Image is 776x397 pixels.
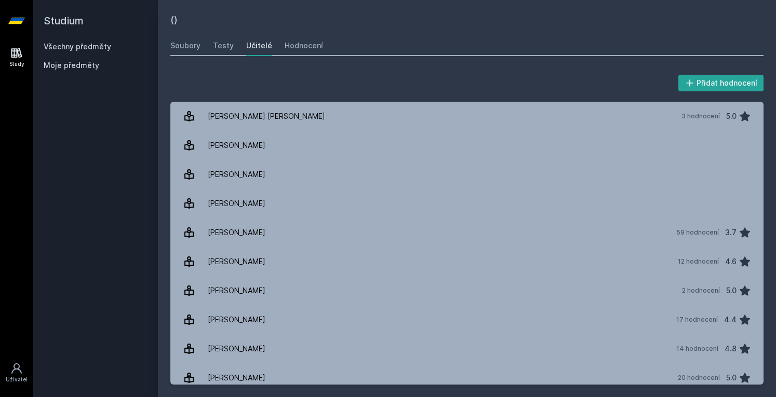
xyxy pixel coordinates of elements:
div: 4.6 [725,251,737,272]
div: Study [9,60,24,68]
div: [PERSON_NAME] [208,367,265,388]
div: [PERSON_NAME] [PERSON_NAME] [208,106,325,127]
div: [PERSON_NAME] [208,193,265,214]
div: 5.0 [726,367,737,388]
div: 4.8 [725,338,737,359]
a: Study [2,42,31,73]
div: [PERSON_NAME] [208,251,265,272]
a: [PERSON_NAME] 20 hodnocení 5.0 [170,363,764,392]
div: 17 hodnocení [676,316,718,324]
div: 3 hodnocení [681,112,720,120]
a: [PERSON_NAME] [170,189,764,218]
div: [PERSON_NAME] [208,338,265,359]
div: Testy [213,40,234,51]
a: Všechny předměty [44,42,111,51]
div: 5.0 [726,280,737,301]
div: Uživatel [6,376,28,384]
div: 14 hodnocení [676,345,718,353]
div: 20 hodnocení [678,374,720,382]
div: 4.4 [724,309,737,330]
span: Moje předměty [44,60,99,71]
a: [PERSON_NAME] [PERSON_NAME] 3 hodnocení 5.0 [170,102,764,131]
a: [PERSON_NAME] 14 hodnocení 4.8 [170,334,764,363]
div: Učitelé [246,40,272,51]
a: Soubory [170,35,200,56]
a: [PERSON_NAME] [170,160,764,189]
a: [PERSON_NAME] 2 hodnocení 5.0 [170,276,764,305]
div: 5.0 [726,106,737,127]
div: 12 hodnocení [678,257,719,266]
a: [PERSON_NAME] 59 hodnocení 3.7 [170,218,764,247]
a: [PERSON_NAME] 17 hodnocení 4.4 [170,305,764,334]
h2: () [170,12,764,27]
div: Soubory [170,40,200,51]
div: [PERSON_NAME] [208,309,265,330]
a: Učitelé [246,35,272,56]
div: [PERSON_NAME] [208,280,265,301]
div: [PERSON_NAME] [208,222,265,243]
div: [PERSON_NAME] [208,164,265,185]
div: 59 hodnocení [676,228,719,237]
button: Přidat hodnocení [678,75,764,91]
div: 2 hodnocení [682,286,720,295]
a: Testy [213,35,234,56]
a: [PERSON_NAME] [170,131,764,160]
div: 3.7 [725,222,737,243]
div: Hodnocení [285,40,323,51]
a: [PERSON_NAME] 12 hodnocení 4.6 [170,247,764,276]
a: Uživatel [2,357,31,389]
a: Hodnocení [285,35,323,56]
div: [PERSON_NAME] [208,135,265,156]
